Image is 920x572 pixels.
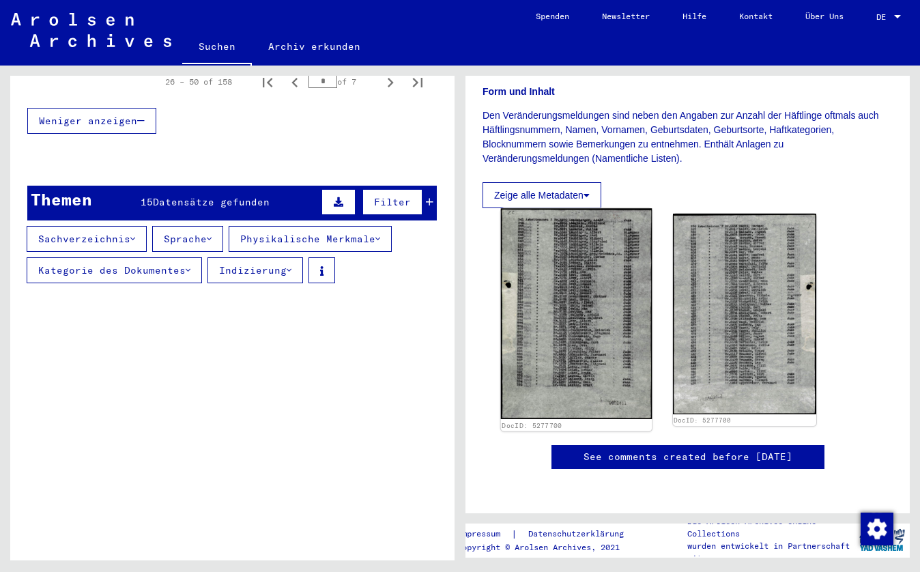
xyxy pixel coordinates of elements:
button: Sprache [152,226,223,252]
a: Suchen [182,30,252,66]
button: Weniger anzeigen [27,108,156,134]
p: wurden entwickelt in Partnerschaft mit [687,540,854,564]
a: Archiv erkunden [252,30,377,63]
div: Themen [31,187,92,212]
button: Sachverzeichnis [27,226,147,252]
button: Kategorie des Dokumentes [27,257,202,283]
button: Physikalische Merkmale [229,226,392,252]
a: Datenschutzerklärung [517,527,640,541]
p: Copyright © Arolsen Archives, 2021 [457,541,640,554]
button: Indizierung [207,257,303,283]
p: Den Veränderungsmeldungen sind neben den Angaben zur Anzahl der Häftlinge oftmals auch Häftlingsn... [483,109,893,166]
span: 15 [141,196,153,208]
a: See comments created before [DATE] [584,450,792,464]
div: Zustimmung ändern [860,512,893,545]
div: 26 – 50 of 158 [165,76,232,88]
span: Filter [374,196,411,208]
button: First page [254,68,281,96]
button: Filter [362,189,422,215]
button: Previous page [281,68,308,96]
img: Zustimmung ändern [861,513,893,545]
button: Last page [404,68,431,96]
a: DocID: 5277700 [674,416,731,424]
span: DE [876,12,891,22]
button: Next page [377,68,404,96]
img: Arolsen_neg.svg [11,13,171,47]
span: Datensätze gefunden [153,196,270,208]
img: yv_logo.png [857,523,908,557]
p: Die Arolsen Archives Online-Collections [687,515,854,540]
span: Weniger anzeigen [39,115,137,127]
a: DocID: 5277700 [502,421,562,429]
b: Form und Inhalt [483,86,555,97]
div: | [457,527,640,541]
img: 002.jpg [673,214,817,414]
button: Zeige alle Metadaten [483,182,601,208]
img: 001.jpg [501,208,652,419]
div: of 7 [308,75,377,88]
a: Impressum [457,527,511,541]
